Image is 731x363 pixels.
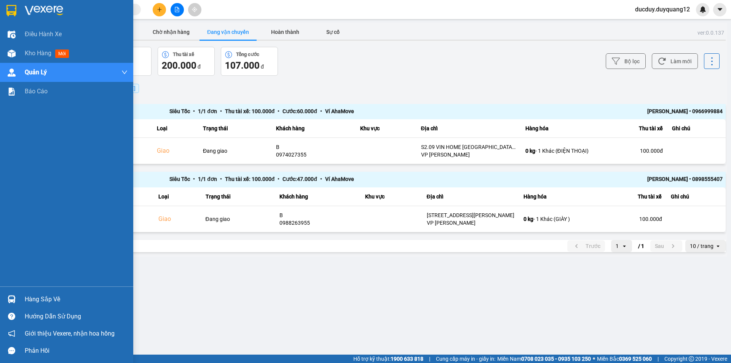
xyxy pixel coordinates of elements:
[198,119,271,138] th: Trạng thái
[593,357,595,360] span: ⚪️
[713,3,726,16] button: caret-down
[650,240,682,252] button: next page. current page 1 / 1
[217,176,225,182] span: •
[275,187,361,206] th: Khách hàng
[689,356,694,361] span: copyright
[217,108,225,114] span: •
[8,50,16,58] img: warehouse-icon
[525,147,592,155] div: - 1 Khác (ĐIỆN THOẠI)
[279,211,356,219] div: B
[600,192,662,201] div: Thu tài xế
[8,69,16,77] img: warehouse-icon
[279,219,356,227] div: 0988263955
[174,7,180,12] span: file-add
[142,24,200,40] button: Chờ nhận hàng
[417,119,521,138] th: Địa chỉ
[192,7,197,12] span: aim
[699,6,706,13] img: icon-new-feature
[154,187,201,206] th: Loại
[356,119,417,138] th: Khu vực
[8,347,15,354] span: message
[55,50,69,58] span: mới
[25,294,128,305] div: Hàng sắp về
[666,187,726,206] th: Ghi chú
[616,242,619,250] div: 1
[584,107,723,117] div: [PERSON_NAME] • 0966999884
[519,187,595,206] th: Hàng hóa
[8,30,16,38] img: warehouse-icon
[221,47,278,76] button: Tổng cước107.000 đ
[600,215,662,223] div: 100.000 đ
[153,3,166,16] button: plus
[521,119,597,138] th: Hàng hóa
[271,119,356,138] th: Khách hàng
[421,143,516,151] div: S2.09 VIN HOME [GEOGRAPHIC_DATA] ĐA TỐN,[GEOGRAPHIC_DATA],[GEOGRAPHIC_DATA]
[275,176,283,182] span: •
[353,355,423,363] span: Hỗ trợ kỹ thuật:
[317,176,325,182] span: •
[629,5,696,14] span: ducduy.duyquang12
[236,52,259,57] div: Tổng cước
[171,3,184,16] button: file-add
[275,108,283,114] span: •
[8,295,16,303] img: warehouse-icon
[584,175,723,184] div: [PERSON_NAME] • 0898555407
[276,151,351,158] div: 0974027355
[717,6,723,13] span: caret-down
[391,356,423,362] strong: 1900 633 818
[173,52,194,57] div: Thu tài xế
[190,108,198,114] span: •
[206,215,270,223] div: Đang giao
[619,356,652,362] strong: 0369 525 060
[257,24,314,40] button: Hoàn thành
[421,151,516,158] div: VP [PERSON_NAME]
[169,175,584,184] div: Siêu Tốc 1 / 1 đơn Thu tài xế: 100.000 đ Cước: 47.000 đ Ví AhaMove
[690,242,713,250] div: 10 / trang
[121,69,128,75] span: down
[157,146,194,155] div: Giao
[427,211,514,219] div: [STREET_ADDRESS][PERSON_NAME]
[638,241,644,251] span: / 1
[521,356,591,362] strong: 0708 023 035 - 0935 103 250
[621,243,627,249] svg: open
[314,24,352,40] button: Sự cố
[524,216,533,222] span: 0 kg
[25,329,115,338] span: Giới thiệu Vexere, nhận hoa hồng
[162,59,211,72] div: đ
[203,147,267,155] div: Đang giao
[497,355,591,363] span: Miền Nam
[427,219,514,227] div: VP [PERSON_NAME]
[8,330,15,337] span: notification
[25,29,62,39] span: Điều hành xe
[429,355,430,363] span: |
[162,60,196,71] span: 200.000
[25,67,47,77] span: Quản Lý
[201,187,275,206] th: Trạng thái
[606,53,646,69] button: Bộ lọc
[597,355,652,363] span: Miền Bắc
[436,355,495,363] span: Cung cấp máy in - giấy in:
[158,47,215,76] button: Thu tài xế200.000 đ
[190,176,198,182] span: •
[652,53,698,69] button: Làm mới
[158,214,196,224] div: Giao
[157,7,162,12] span: plus
[602,124,663,133] div: Thu tài xế
[276,143,351,151] div: B
[667,119,726,138] th: Ghi chú
[200,24,257,40] button: Đang vận chuyển
[525,148,535,154] span: 0 kg
[524,215,591,223] div: - 1 Khác (GIÀY )
[25,311,128,322] div: Hướng dẫn sử dụng
[188,3,201,16] button: aim
[715,243,721,249] svg: open
[6,5,16,16] img: logo-vxr
[602,147,663,155] div: 100.000 đ
[567,240,605,252] button: previous page. current page 1 / 1
[225,59,274,72] div: đ
[225,60,260,71] span: 107.000
[8,88,16,96] img: solution-icon
[361,187,422,206] th: Khu vực
[25,86,48,96] span: Báo cáo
